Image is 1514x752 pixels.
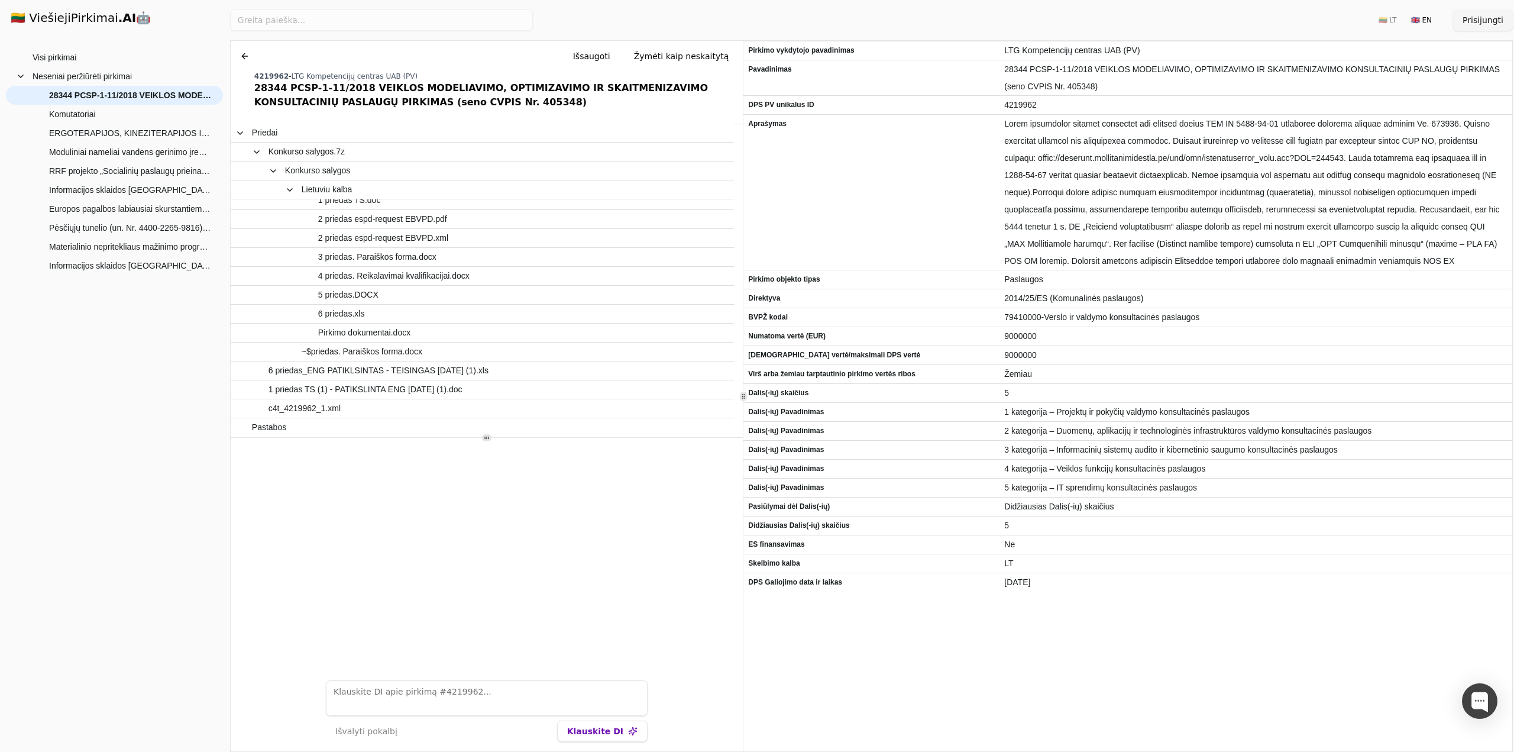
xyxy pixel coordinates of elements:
[49,162,211,180] span: RRF projekto „Socialinių paslaugų prieinamumo didinimas“ sukurtos programinės įrangos įsilaužimo ...
[1004,517,1507,534] span: 5
[318,230,448,247] span: 2 priedas espd-request EBVPD.xml
[49,143,211,161] span: Moduliniai nameliai vandens gerinimo įrenginiams
[748,366,995,383] span: Virš arba žemiau tarptautinio pirkimo vertės ribos
[1004,441,1507,459] span: 3 kategorija – Informacinių sistemų audito ir kibernetinio saugumo konsultacinės paslaugos
[254,72,289,80] span: 4219962
[318,248,436,266] span: 3 priedas. Paraiškos forma.docx
[1004,479,1507,496] span: 5 kategorija – IT sprendimų konsultacinės paslaugos
[1004,555,1507,572] span: LT
[748,479,995,496] span: Dalis(-ių) Pavadinimas
[252,124,278,141] span: Priedai
[268,381,462,398] span: 1 priedas TS (1) - PATIKSLINTA ENG [DATE] (1).doc
[748,460,995,477] span: Dalis(-ių) Pavadinimas
[1004,309,1507,326] span: 79410000-Verslo ir valdymo konsultacinės paslaugos
[49,200,211,218] span: Europos pagalbos labiausiai skurstantiems asmenims fondo informacinės sistemos saugos atitikties ...
[302,181,352,198] span: Lietuviu kalba
[254,81,738,109] div: 28344 PCSP-1-11/2018 VEIKLOS MODELIAVIMO, OPTIMIZAVIMO IR SKAITMENIZAVIMO KONSULTACINIŲ PASLAUGŲ ...
[625,46,739,67] button: Žymėti kaip neskaitytą
[318,286,378,304] span: 5 priedas.DOCX
[1004,42,1507,59] span: LTG Kompetencijų centras UAB (PV)
[318,305,365,322] span: 6 priedas.xls
[748,115,995,133] span: Aprašymas
[1004,271,1507,288] span: Paslaugos
[1004,385,1507,402] span: 5
[748,574,995,591] span: DPS Galiojimo data ir laikas
[748,290,995,307] span: Direktyva
[748,498,995,515] span: Pasiūlymai dėl Dalis(-ių)
[748,328,995,345] span: Numatoma vertė (EUR)
[748,441,995,459] span: Dalis(-ių) Pavadinimas
[1004,290,1507,307] span: 2014/25/ES (Komunalinės paslaugos)
[302,343,422,360] span: ~$priedas. Paraiškos forma.docx
[748,96,995,114] span: DPS PV unikalus ID
[1004,366,1507,383] span: Žemiau
[49,181,211,199] span: Informacijos sklaidos [GEOGRAPHIC_DATA] (medijose) planavimo ir įgyvendinimo paslaugos
[748,536,995,553] span: ES finansavimas
[1004,422,1507,440] span: 2 kategorija – Duomenų, aplikacijų ir technologinės infrastruktūros valdymo konsultacinės paslaugos
[1004,460,1507,477] span: 4 kategorija – Veiklos funkcijų konsultacinės paslaugos
[1004,574,1507,591] span: [DATE]
[318,267,470,285] span: 4 priedas. Reikalavimai kvalifikacijai.docx
[748,385,995,402] span: Dalis(-ių) skaičius
[748,555,995,572] span: Skelbimo kalba
[748,42,995,59] span: Pirkimo vykdytojo pavadinimas
[33,67,132,85] span: Neseniai peržiūrėti pirkimai
[748,309,995,326] span: BVPŽ kodai
[748,61,995,78] span: Pavadinimas
[1004,328,1507,345] span: 9000000
[230,9,533,31] input: Greita paieška...
[557,721,648,742] button: Klauskite DI
[1004,115,1507,287] span: Lorem ipsumdolor sitamet consectet adi elitsed doeius TEM IN 5488-94-01 utlaboree dolorema aliqua...
[318,324,410,341] span: Pirkimo dokumentai.docx
[318,192,381,209] span: 1 priedas TS.doc
[33,49,76,66] span: Visi pirkimai
[292,72,418,80] span: LTG Kompetencijų centras UAB (PV)
[118,11,137,25] strong: .AI
[1404,11,1439,30] button: 🇬🇧 EN
[1004,61,1507,95] span: 28344 PCSP-1-11/2018 VEIKLOS MODELIAVIMO, OPTIMIZAVIMO IR SKAITMENIZAVIMO KONSULTACINIŲ PASLAUGŲ ...
[1004,347,1507,364] span: 9000000
[1004,96,1507,114] span: 4219962
[1453,9,1513,31] button: Prisijungti
[254,72,738,81] div: -
[748,517,995,534] span: Didžiausias Dalis(-ių) skaičius
[268,400,341,417] span: c4t_4219962_1.xml
[252,419,286,436] span: Pastabos
[564,46,620,67] button: Išsaugoti
[748,422,995,440] span: Dalis(-ių) Pavadinimas
[49,257,211,275] span: Informacijos sklaidos [GEOGRAPHIC_DATA] (medijose) planavimo ir įgyvendinimo paslaugos
[1004,498,1507,515] span: Didžiausias Dalis(-ių) skaičius
[49,238,211,256] span: Materialinio nepritekliaus mažinimo programos viešinimo paslaugos (vaizdo klipas)
[1004,536,1507,553] span: Ne
[49,86,211,104] span: 28344 PCSP-1-11/2018 VEIKLOS MODELIAVIMO, OPTIMIZAVIMO IR SKAITMENIZAVIMO KONSULTACINIŲ PASLAUGŲ ...
[49,219,211,237] span: Pėsčiųjų tunelio (un. Nr. 4400-2265-9816) rekonstravimo ir hidrotechninio statinio Karaliaus Mind...
[748,271,995,288] span: Pirkimo objekto tipas
[318,211,447,228] span: 2 priedas espd-request EBVPD.pdf
[268,143,345,160] span: Konkurso salygos.7z
[49,105,96,123] span: Komutatoriai
[1004,404,1507,421] span: 1 kategorija – Projektų ir pokyčių valdymo konsultacinės paslaugos
[285,162,351,179] span: Konkurso salygos
[748,347,995,364] span: [DEMOGRAPHIC_DATA] vertė/maksimali DPS vertė
[49,124,211,142] span: ERGOTERAPIJOS, KINEZITERAPIJOS IR PSICHOTERAPIJOS PASLAUGŲ PIRKIMAS (supaprastintas atviras konku...
[268,362,489,379] span: 6 priedas_ENG PATIKLSINTAS - TEISINGAS [DATE] (1).xls
[748,404,995,421] span: Dalis(-ių) Pavadinimas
